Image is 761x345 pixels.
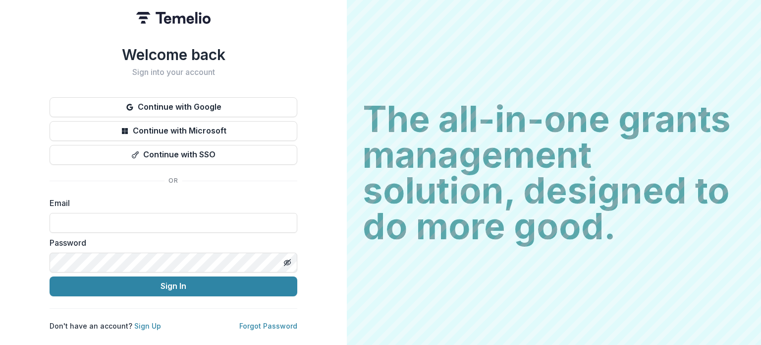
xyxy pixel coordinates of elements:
[50,46,297,64] h1: Welcome back
[50,145,297,165] button: Continue with SSO
[50,237,291,249] label: Password
[50,68,297,77] h2: Sign into your account
[50,276,297,296] button: Sign In
[239,322,297,330] a: Forgot Password
[50,121,297,141] button: Continue with Microsoft
[50,197,291,209] label: Email
[136,12,211,24] img: Temelio
[134,322,161,330] a: Sign Up
[50,321,161,331] p: Don't have an account?
[279,255,295,271] button: Toggle password visibility
[50,97,297,117] button: Continue with Google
